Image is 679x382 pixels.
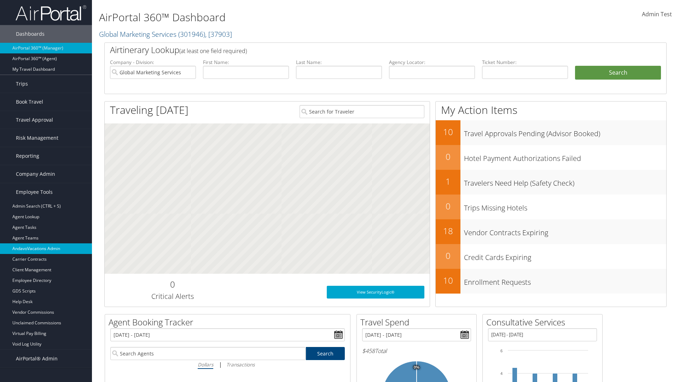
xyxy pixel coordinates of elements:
[306,347,345,360] a: Search
[178,29,205,39] span: ( 301946 )
[436,120,666,145] a: 10Travel Approvals Pending (Advisor Booked)
[16,350,58,367] span: AirPortal® Admin
[110,278,235,290] h2: 0
[16,165,55,183] span: Company Admin
[436,195,666,219] a: 0Trips Missing Hotels
[436,274,460,286] h2: 10
[205,29,232,39] span: , [ 37903 ]
[110,291,235,301] h3: Critical Alerts
[436,170,666,195] a: 1Travelers Need Help (Safety Check)
[16,75,28,93] span: Trips
[464,199,666,213] h3: Trips Missing Hotels
[110,347,306,360] input: Search Agents
[327,286,424,299] a: View SecurityLogic®
[436,269,666,294] a: 10Enrollment Requests
[436,103,666,117] h1: My Action Items
[500,371,503,376] tspan: 4
[110,59,196,66] label: Company - Division:
[179,47,247,55] span: (at least one field required)
[99,29,232,39] a: Global Marketing Services
[436,200,460,212] h2: 0
[482,59,568,66] label: Ticket Number:
[110,103,188,117] h1: Traveling [DATE]
[464,150,666,163] h3: Hotel Payment Authorizations Failed
[464,175,666,188] h3: Travelers Need Help (Safety Check)
[109,316,350,328] h2: Agent Booking Tracker
[642,4,672,25] a: Admin Test
[464,274,666,287] h3: Enrollment Requests
[362,347,471,355] h6: Total
[575,66,661,80] button: Search
[436,250,460,262] h2: 0
[16,129,58,147] span: Risk Management
[436,145,666,170] a: 0Hotel Payment Authorizations Failed
[110,44,614,56] h2: Airtinerary Lookup
[16,147,39,165] span: Reporting
[360,316,476,328] h2: Travel Spend
[198,361,213,368] i: Dollars
[16,93,43,111] span: Book Travel
[436,151,460,163] h2: 0
[16,111,53,129] span: Travel Approval
[436,175,460,187] h2: 1
[99,10,481,25] h1: AirPortal 360™ Dashboard
[642,10,672,18] span: Admin Test
[500,349,503,353] tspan: 6
[110,360,345,369] div: |
[414,365,419,370] tspan: 0%
[16,25,45,43] span: Dashboards
[16,5,86,21] img: airportal-logo.png
[464,125,666,139] h3: Travel Approvals Pending (Advisor Booked)
[16,183,53,201] span: Employee Tools
[436,219,666,244] a: 18Vendor Contracts Expiring
[464,224,666,238] h3: Vendor Contracts Expiring
[362,347,375,355] span: $458
[389,59,475,66] label: Agency Locator:
[436,244,666,269] a: 0Credit Cards Expiring
[464,249,666,262] h3: Credit Cards Expiring
[226,361,255,368] i: Transactions
[436,126,460,138] h2: 10
[436,225,460,237] h2: 18
[486,316,602,328] h2: Consultative Services
[300,105,424,118] input: Search for Traveler
[203,59,289,66] label: First Name:
[296,59,382,66] label: Last Name:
